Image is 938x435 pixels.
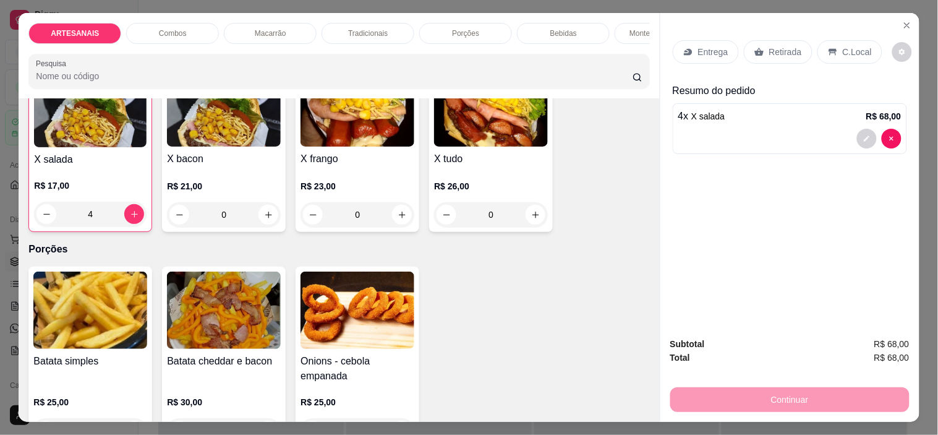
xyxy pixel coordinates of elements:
h4: X salada [34,152,147,167]
p: R$ 68,00 [866,110,902,123]
p: R$ 30,00 [167,396,281,408]
p: Monte o sanduíche [629,28,693,38]
p: Retirada [769,46,802,58]
strong: Total [670,353,690,363]
p: C.Local [843,46,872,58]
span: R$ 68,00 [874,337,910,351]
p: Porções [28,242,649,257]
h4: X bacon [167,152,281,166]
h4: Batata cheddar e bacon [167,354,281,369]
input: Pesquisa [36,70,633,82]
p: Bebidas [550,28,577,38]
h4: Onions - cebola empanada [301,354,414,384]
h4: Batata simples [33,354,147,369]
img: product-image [33,272,147,349]
img: product-image [301,272,414,349]
button: decrease-product-quantity [857,129,877,149]
strong: Subtotal [670,339,705,349]
span: X salada [691,111,725,121]
p: R$ 26,00 [434,180,548,192]
button: decrease-product-quantity [892,42,912,62]
p: R$ 17,00 [34,179,147,192]
img: product-image [301,69,414,147]
p: R$ 23,00 [301,180,414,192]
button: Close [897,15,917,35]
span: R$ 68,00 [874,351,910,364]
p: R$ 21,00 [167,180,281,192]
h4: X frango [301,152,414,166]
p: Macarrão [255,28,286,38]
p: R$ 25,00 [33,396,147,408]
h4: X tudo [434,152,548,166]
p: R$ 25,00 [301,396,414,408]
button: decrease-product-quantity [882,129,902,149]
img: product-image [34,70,147,147]
label: Pesquisa [36,58,70,69]
p: 4 x [678,109,725,124]
p: Entrega [698,46,728,58]
p: Porções [452,28,479,38]
p: Combos [159,28,187,38]
img: product-image [167,69,281,147]
img: product-image [167,272,281,349]
p: Tradicionais [348,28,388,38]
p: Resumo do pedido [673,84,907,98]
p: ARTESANAIS [51,28,99,38]
img: product-image [434,69,548,147]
